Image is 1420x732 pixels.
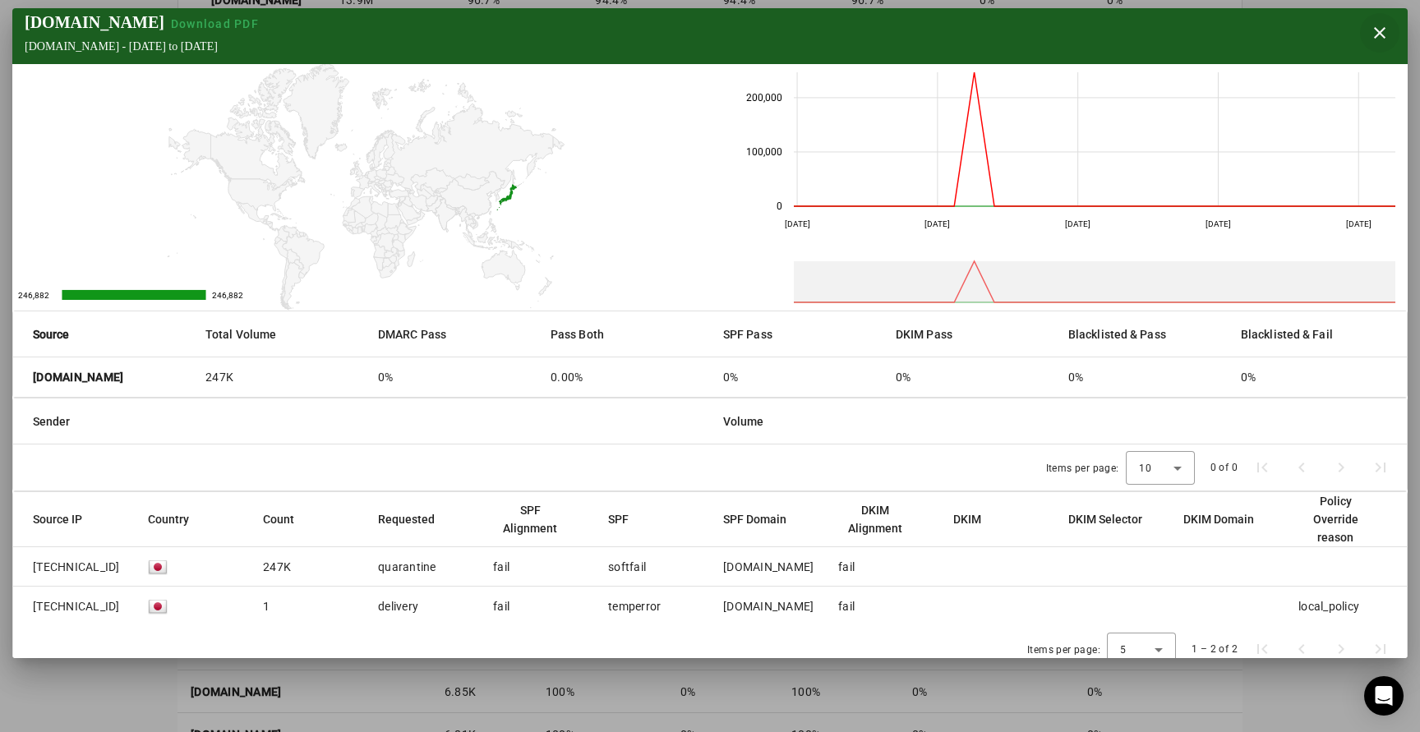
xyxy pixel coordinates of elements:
[365,547,480,587] mat-cell: quarantine
[710,311,883,357] mat-header-cell: SPF Pass
[608,510,629,528] div: SPF
[883,311,1055,357] mat-header-cell: DKIM Pass
[1065,219,1090,228] text: [DATE]
[1228,357,1407,397] mat-cell: 0%
[493,501,582,537] div: SPF Alignment
[164,16,265,32] button: Download PDF
[825,587,940,626] mat-cell: fail
[13,398,710,444] mat-header-cell: Sender
[33,369,123,385] strong: [DOMAIN_NAME]
[953,510,996,528] div: DKIM
[838,501,927,537] div: DKIM Alignment
[1027,642,1100,658] div: Items per page:
[1068,510,1157,528] div: DKIM Selector
[1068,510,1142,528] div: DKIM Selector
[723,510,801,528] div: SPF Domain
[148,596,168,616] img: blank.gif
[608,598,661,615] div: temperror
[148,510,189,528] div: Country
[33,559,120,575] span: [TECHNICAL_ID]
[12,64,710,311] svg: A chart.
[25,40,265,53] div: [DOMAIN_NAME] - [DATE] to [DATE]
[148,557,168,577] img: blank.gif
[378,510,450,528] div: Requested
[1346,219,1372,228] text: [DATE]
[723,559,814,575] div: [DOMAIN_NAME]
[785,219,810,228] text: [DATE]
[250,587,365,626] mat-cell: 1
[953,510,981,528] div: DKIM
[171,17,259,30] span: Download PDF
[1228,311,1407,357] mat-header-cell: Blacklisted & Fail
[365,587,480,626] mat-cell: delivery
[1298,492,1372,546] div: Policy Override reason
[608,510,643,528] div: SPF
[1183,510,1254,528] div: DKIM Domain
[723,598,814,615] div: [DOMAIN_NAME]
[723,510,786,528] div: SPF Domain
[1364,676,1404,716] div: Open Intercom Messenger
[25,13,265,32] div: [DOMAIN_NAME]
[1206,219,1231,228] text: [DATE]
[1046,460,1119,476] div: Items per page:
[480,587,595,626] mat-cell: fail
[493,501,567,537] div: SPF Alignment
[212,291,243,300] text: 246,882
[710,357,883,397] mat-cell: 0%
[924,219,950,228] text: [DATE]
[746,92,782,104] text: 200,000
[18,291,49,300] text: 246,882
[1139,463,1151,474] span: 10
[825,547,940,587] mat-cell: fail
[1192,641,1238,657] div: 1 – 2 of 2
[710,398,1407,444] mat-header-cell: Volume
[537,357,710,397] mat-cell: 0.00%
[33,510,82,528] div: Source IP
[33,325,70,343] strong: Source
[608,559,646,575] div: softfail
[1055,357,1228,397] mat-cell: 0%
[263,510,309,528] div: Count
[365,357,537,397] mat-cell: 0%
[378,510,435,528] div: Requested
[883,357,1055,397] mat-cell: 0%
[192,357,365,397] mat-cell: 247K
[480,547,595,587] mat-cell: fail
[1055,311,1228,357] mat-header-cell: Blacklisted & Pass
[838,501,912,537] div: DKIM Alignment
[33,510,97,528] div: Source IP
[192,311,365,357] mat-header-cell: Total Volume
[1183,510,1269,528] div: DKIM Domain
[746,146,782,158] text: 100,000
[365,311,537,357] mat-header-cell: DMARC Pass
[250,547,365,587] mat-cell: 247K
[1285,587,1407,626] mat-cell: local_policy
[537,311,710,357] mat-header-cell: Pass Both
[1210,459,1238,476] div: 0 of 0
[33,598,120,615] span: [TECHNICAL_ID]
[777,200,782,212] text: 0
[263,510,294,528] div: Count
[148,510,204,528] div: Country
[1298,492,1387,546] div: Policy Override reason
[1120,644,1127,656] span: 5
